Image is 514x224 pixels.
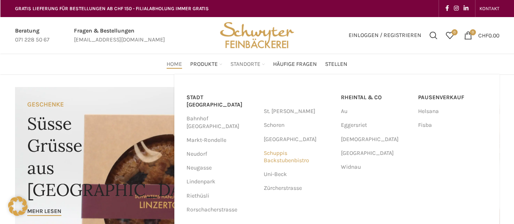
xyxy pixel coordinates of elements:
span: 0 [470,29,476,35]
a: Neugasse [187,161,256,175]
a: [GEOGRAPHIC_DATA] [264,133,333,146]
a: Infobox link [74,26,165,45]
a: Schuppis Backstubenbistro [264,146,333,167]
a: [DEMOGRAPHIC_DATA] [341,133,410,146]
a: Home [167,56,182,72]
span: 0 [451,29,458,35]
a: Fisba [418,118,487,132]
a: Standorte [230,56,265,72]
img: Bäckerei Schwyter [217,17,297,54]
span: GRATIS LIEFERUNG FÜR BESTELLUNGEN AB CHF 150 - FILIALABHOLUNG IMMER GRATIS [15,6,209,11]
a: Instagram social link [451,3,461,14]
bdi: 0.00 [478,32,499,39]
a: Uni-Beck [264,167,333,181]
a: Lindenpark [187,175,256,189]
span: Einloggen / Registrieren [349,33,421,38]
a: Bahnhof [GEOGRAPHIC_DATA] [187,112,256,133]
a: Facebook social link [443,3,451,14]
span: Produkte [190,61,218,68]
a: RHEINTAL & CO [341,91,410,104]
a: Zürcherstrasse [264,181,333,195]
span: Häufige Fragen [273,61,317,68]
a: Neudorf [187,147,256,161]
a: Produkte [190,56,222,72]
a: Infobox link [15,26,50,45]
span: Standorte [230,61,260,68]
div: Secondary navigation [475,0,503,17]
a: St. [PERSON_NAME] [264,104,333,118]
span: Home [167,61,182,68]
a: Häufige Fragen [273,56,317,72]
span: Stellen [325,61,347,68]
a: Helsana [418,104,487,118]
div: Main navigation [11,56,503,72]
a: Linkedin social link [461,3,471,14]
a: Stadt [GEOGRAPHIC_DATA] [187,91,256,112]
a: Einloggen / Registrieren [345,27,425,43]
a: 0 [442,27,458,43]
span: KONTAKT [479,6,499,11]
a: KONTAKT [479,0,499,17]
a: 0 CHF0.00 [460,27,503,43]
a: Riethüsli [187,189,256,203]
a: Suchen [425,27,442,43]
a: Schoren [264,118,333,132]
a: Au [341,104,410,118]
div: Meine Wunschliste [442,27,458,43]
a: Pausenverkauf [418,91,487,104]
a: Site logo [217,31,297,38]
a: Markt-Rondelle [187,133,256,147]
a: Widnau [341,160,410,174]
span: CHF [478,32,488,39]
a: Stellen [325,56,347,72]
a: Eggersriet [341,118,410,132]
a: Rorschacherstrasse [187,203,256,217]
a: [GEOGRAPHIC_DATA] [341,146,410,160]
